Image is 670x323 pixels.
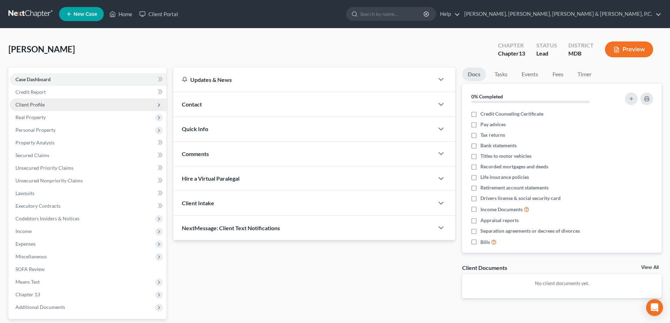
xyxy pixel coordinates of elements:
a: Timer [572,67,597,81]
span: Chapter 13 [15,291,40,297]
span: Retirement account statements [480,184,549,191]
span: Credit Report [15,89,46,95]
span: Unsecured Priority Claims [15,165,74,171]
a: [PERSON_NAME], [PERSON_NAME], [PERSON_NAME] & [PERSON_NAME], P.C. [461,8,661,20]
span: Secured Claims [15,152,49,158]
span: Unsecured Nonpriority Claims [15,177,83,183]
span: [PERSON_NAME] [8,44,75,54]
span: Life insurance policies [480,174,529,181]
span: SOFA Review [15,266,45,272]
span: Property Analysis [15,140,55,146]
div: MDB [568,50,594,58]
span: Income [15,228,32,234]
div: Open Intercom Messenger [646,299,663,316]
span: Hire a Virtual Paralegal [182,175,240,182]
div: District [568,41,594,50]
div: Updates & News [182,76,426,83]
span: Lawsuits [15,190,34,196]
span: Miscellaneous [15,253,47,259]
span: Codebtors Insiders & Notices [15,215,79,221]
span: New Case [74,12,97,17]
span: Comments [182,150,209,157]
span: Tax returns [480,131,505,138]
a: Help [436,8,460,20]
div: Chapter [498,41,525,50]
span: Titles to motor vehicles [480,153,531,160]
span: Expenses [15,241,36,247]
a: SOFA Review [10,263,166,276]
span: 13 [519,50,525,57]
div: Status [536,41,557,50]
span: Bills [480,239,490,246]
a: Property Analysis [10,136,166,149]
a: View All [641,265,659,270]
span: Real Property [15,114,46,120]
span: Client Intake [182,200,214,206]
span: Quick Info [182,125,208,132]
span: Appraisal reports [480,217,519,224]
p: No client documents yet. [468,280,656,287]
a: Docs [462,67,486,81]
span: Separation agreements or decrees of divorces [480,227,580,234]
div: Lead [536,50,557,58]
a: Secured Claims [10,149,166,162]
div: Client Documents [462,264,507,271]
strong: 0% Completed [471,93,503,99]
span: Credit Counseling Certificate [480,110,543,117]
span: Executory Contracts [15,203,60,209]
span: Contact [182,101,202,108]
span: Means Test [15,279,40,285]
a: Unsecured Priority Claims [10,162,166,174]
a: Home [106,8,136,20]
span: Drivers license & social security card [480,195,561,202]
a: Unsecured Nonpriority Claims [10,174,166,187]
a: Executory Contracts [10,200,166,212]
a: Lawsuits [10,187,166,200]
a: Case Dashboard [10,73,166,86]
span: Additional Documents [15,304,65,310]
input: Search by name... [360,7,425,20]
a: Events [516,67,544,81]
span: Bank statements [480,142,517,149]
span: Income Documents [480,206,523,213]
span: NextMessage: Client Text Notifications [182,225,280,231]
span: Case Dashboard [15,76,51,82]
span: Recorded mortgages and deeds [480,163,548,170]
span: Pay advices [480,121,506,128]
span: Client Profile [15,102,45,108]
a: Fees [547,67,569,81]
a: Client Portal [136,8,181,20]
span: Personal Property [15,127,56,133]
div: Chapter [498,50,525,58]
button: Preview [605,41,653,57]
a: Credit Report [10,86,166,98]
a: Tasks [489,67,513,81]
